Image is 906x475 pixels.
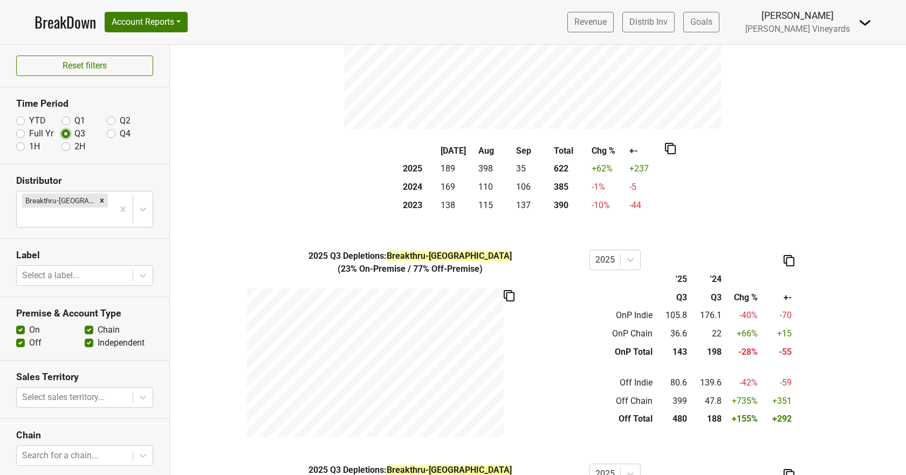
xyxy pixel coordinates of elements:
td: 398 [476,160,514,178]
label: Q4 [120,127,131,140]
th: '25 [655,270,689,288]
td: +292 [760,410,794,429]
th: Sep [514,142,552,160]
td: 399 [655,392,689,410]
td: +155 % [724,410,760,429]
td: OnP Chain [589,325,655,343]
td: 36.6 [655,325,689,343]
td: -59 [760,374,794,392]
th: 622 [552,160,589,178]
td: -55 [760,343,794,361]
td: +66 % [724,325,760,343]
td: +735 % [724,392,760,410]
th: Total [552,142,589,160]
a: Revenue [567,12,614,32]
td: 80.6 [655,374,689,392]
img: Copy to clipboard [784,255,794,266]
div: Breakthru-[GEOGRAPHIC_DATA] [22,194,96,208]
td: Off Chain [589,392,655,410]
td: 115 [476,196,514,215]
label: Q1 [74,114,85,127]
label: 1H [29,140,40,153]
th: Q3 [655,288,689,307]
div: ( 23% On-Premise / 77% Off-Premise ) [239,263,581,276]
label: Q3 [74,127,85,140]
td: -1 % [589,178,627,196]
th: 2024 [401,178,438,196]
th: +- [627,142,665,160]
span: 2025 [308,465,330,475]
td: 169 [438,178,476,196]
td: Off Indie [589,374,655,392]
th: Q3 [690,288,724,307]
img: Copy to clipboard [665,143,676,154]
th: 390 [552,196,589,215]
div: Q3 Depletions : [239,250,581,263]
td: -10 % [589,196,627,215]
td: -40 % [724,307,760,325]
span: [PERSON_NAME] Vineyards [745,24,850,34]
th: '24 [690,270,724,288]
td: OnP Indie [589,307,655,325]
td: +351 [760,392,794,410]
td: 198 [690,343,724,361]
td: +15 [760,325,794,343]
td: +62 % [589,160,627,178]
a: BreakDown [35,11,96,33]
td: OnP Total [589,343,655,361]
th: [DATE] [438,142,476,160]
td: 106 [514,178,552,196]
label: Off [29,336,42,349]
th: +- [760,288,794,307]
td: 47.8 [690,392,724,410]
th: Aug [476,142,514,160]
td: 143 [655,343,689,361]
td: 35 [514,160,552,178]
label: Full Yr [29,127,53,140]
h3: Premise & Account Type [16,308,153,319]
h3: Distributor [16,175,153,187]
a: Goals [683,12,719,32]
td: 188 [690,410,724,429]
img: Dropdown Menu [859,16,871,29]
td: -70 [760,307,794,325]
a: Distrib Inv [622,12,675,32]
td: -5 [627,178,665,196]
span: Breakthru-[GEOGRAPHIC_DATA] [387,465,512,475]
td: 105.8 [655,307,689,325]
th: Chg % [724,288,760,307]
h3: Time Period [16,98,153,109]
th: 2023 [401,196,438,215]
td: 189 [438,160,476,178]
label: Q2 [120,114,131,127]
h3: Label [16,250,153,261]
span: Breakthru-[GEOGRAPHIC_DATA] [387,251,512,261]
th: 2025 [401,160,438,178]
th: Chg % [589,142,627,160]
span: 2025 [308,251,330,261]
th: 385 [552,178,589,196]
td: Off Total [589,410,655,429]
td: 22 [690,325,724,343]
h3: Chain [16,430,153,441]
label: Chain [98,323,120,336]
label: YTD [29,114,46,127]
td: 176.1 [690,307,724,325]
td: +237 [627,160,665,178]
td: -28 % [724,343,760,361]
td: 480 [655,410,689,429]
div: [PERSON_NAME] [745,9,850,23]
td: 110 [476,178,514,196]
button: Reset filters [16,56,153,76]
button: Account Reports [105,12,188,32]
h3: Sales Territory [16,371,153,383]
td: -42 % [724,374,760,392]
td: -44 [627,196,665,215]
label: 2H [74,140,85,153]
td: 138 [438,196,476,215]
td: 139.6 [690,374,724,392]
td: 137 [514,196,552,215]
img: Copy to clipboard [504,290,514,301]
label: Independent [98,336,145,349]
label: On [29,323,40,336]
